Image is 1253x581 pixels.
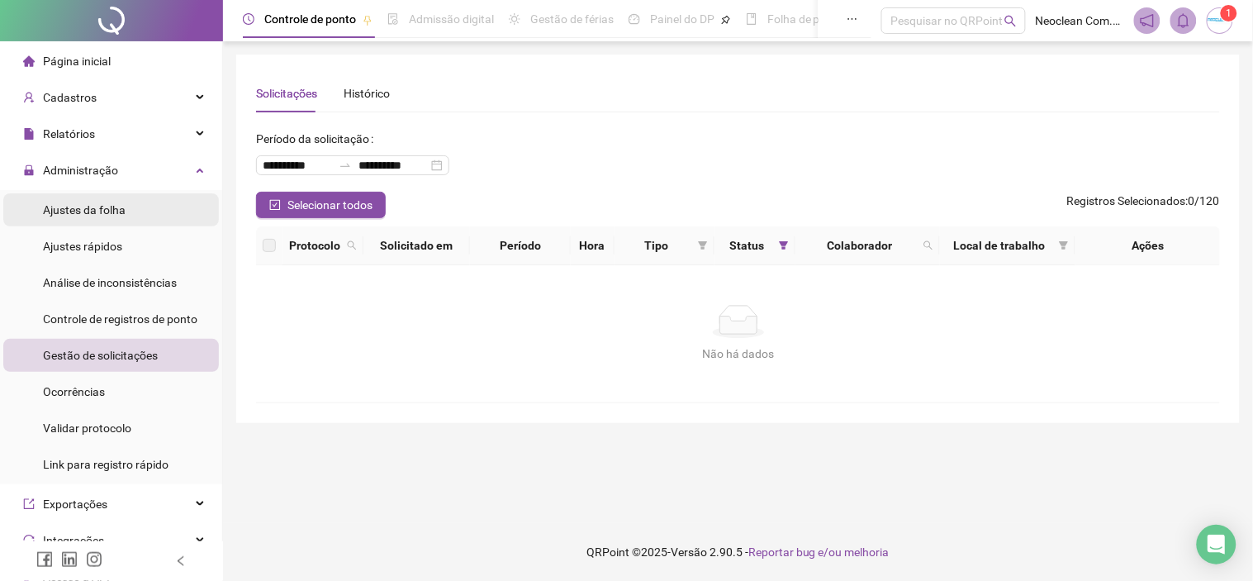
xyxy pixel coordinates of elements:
span: Cadastros [43,91,97,104]
span: book [746,13,757,25]
span: user-add [23,92,35,103]
span: swap-right [339,159,352,172]
span: facebook [36,551,53,568]
span: sync [23,535,35,546]
span: filter [1059,240,1069,250]
span: Registros Selecionados [1067,194,1186,207]
span: pushpin [721,15,731,25]
span: filter [779,240,789,250]
span: Ajustes rápidos [43,240,122,253]
span: Local de trabalho [947,236,1051,255]
span: Análise de inconsistências [43,276,177,289]
th: Hora [571,226,615,265]
span: Link para registro rápido [43,458,168,471]
span: : 0 / 120 [1067,192,1220,218]
span: Admissão digital [409,12,494,26]
span: Relatórios [43,127,95,140]
span: Página inicial [43,55,111,68]
span: search [1004,15,1017,27]
span: filter [1056,233,1072,258]
span: instagram [86,551,102,568]
span: pushpin [363,15,373,25]
span: file [23,128,35,140]
span: filter [776,233,792,258]
span: linkedin [61,551,78,568]
div: Ações [1082,236,1214,255]
span: search [344,233,360,258]
img: 37321 [1208,8,1232,33]
span: filter [695,233,711,258]
span: Administração [43,164,118,177]
span: clock-circle [243,13,254,25]
span: Tipo [621,236,691,255]
button: Selecionar todos [256,192,386,218]
span: Controle de registros de ponto [43,312,197,326]
span: Folha de pagamento [767,12,873,26]
span: file-done [387,13,399,25]
span: sun [509,13,520,25]
div: Open Intercom Messenger [1197,525,1236,564]
div: Não há dados [276,345,1201,363]
span: lock [23,164,35,176]
span: filter [698,240,708,250]
span: dashboard [629,13,640,25]
label: Período da solicitação [256,126,380,152]
span: Painel do DP [650,12,714,26]
span: export [23,498,35,510]
span: Gestão de solicitações [43,349,158,362]
span: ellipsis [847,13,858,25]
span: search [347,240,357,250]
th: Solicitado em [363,226,470,265]
sup: Atualize o seu contato no menu Meus Dados [1221,5,1237,21]
span: Neoclean Com.Mat.Higiene [1036,12,1124,30]
span: bell [1176,13,1191,28]
span: search [923,240,933,250]
span: search [920,233,937,258]
div: Solicitações [256,84,317,102]
span: Ajustes da folha [43,203,126,217]
span: Status [721,236,772,255]
span: Integrações [43,534,104,547]
span: Gestão de férias [530,12,614,26]
footer: QRPoint © 2025 - 2.90.5 - [223,523,1253,581]
span: Ocorrências [43,385,105,398]
span: 1 [1227,7,1232,19]
th: Período [470,226,571,265]
span: Selecionar todos [287,196,373,214]
span: Validar protocolo [43,421,131,435]
span: Colaborador [802,236,918,255]
div: Histórico [344,84,390,102]
span: Controle de ponto [264,12,356,26]
span: Exportações [43,498,107,511]
span: left [175,555,187,567]
span: Protocolo [289,236,340,255]
span: notification [1140,13,1155,28]
span: check-square [269,199,281,211]
span: Versão [671,545,707,559]
span: home [23,55,35,67]
span: Reportar bug e/ou melhoria [748,545,890,559]
span: to [339,159,352,172]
